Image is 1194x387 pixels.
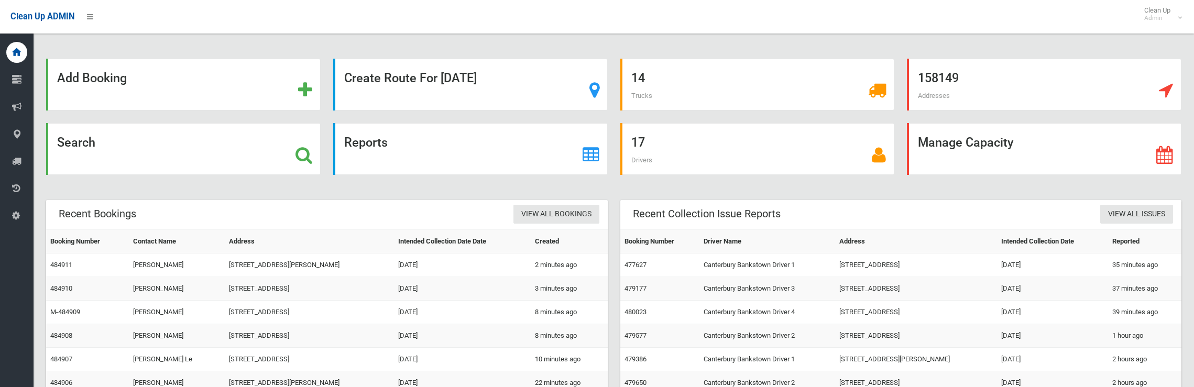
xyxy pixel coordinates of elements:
td: Canterbury Bankstown Driver 2 [699,324,835,348]
td: [PERSON_NAME] [129,324,225,348]
th: Contact Name [129,230,225,253]
td: Canterbury Bankstown Driver 1 [699,253,835,277]
td: [PERSON_NAME] [129,277,225,301]
td: [STREET_ADDRESS][PERSON_NAME] [225,253,394,277]
a: Reports [333,123,608,175]
td: [STREET_ADDRESS] [225,277,394,301]
span: Clean Up ADMIN [10,12,74,21]
th: Reported [1108,230,1181,253]
td: [PERSON_NAME] [129,253,225,277]
th: Driver Name [699,230,835,253]
td: [PERSON_NAME] [129,301,225,324]
td: [DATE] [394,253,531,277]
strong: 14 [631,71,645,85]
strong: 158149 [918,71,959,85]
td: 35 minutes ago [1108,253,1181,277]
td: 3 minutes ago [531,277,607,301]
th: Created [531,230,607,253]
td: [DATE] [997,277,1108,301]
small: Admin [1144,14,1170,22]
td: 1 hour ago [1108,324,1181,348]
td: 10 minutes ago [531,348,607,371]
a: 484911 [50,261,72,269]
a: 14 Trucks [620,59,895,110]
td: [STREET_ADDRESS] [835,277,997,301]
strong: 17 [631,135,645,150]
a: 484906 [50,379,72,386]
a: 484907 [50,355,72,363]
a: 158149 Addresses [907,59,1181,110]
td: 39 minutes ago [1108,301,1181,324]
a: 17 Drivers [620,123,895,175]
td: [DATE] [997,301,1108,324]
a: 484910 [50,284,72,292]
td: [STREET_ADDRESS] [225,348,394,371]
td: 37 minutes ago [1108,277,1181,301]
span: Clean Up [1139,6,1181,22]
td: 8 minutes ago [531,301,607,324]
td: [STREET_ADDRESS] [225,301,394,324]
th: Address [225,230,394,253]
td: [STREET_ADDRESS] [835,301,997,324]
th: Booking Number [620,230,699,253]
th: Intended Collection Date Date [394,230,531,253]
strong: Search [57,135,95,150]
a: Create Route For [DATE] [333,59,608,110]
th: Address [835,230,997,253]
td: [STREET_ADDRESS] [225,324,394,348]
a: 477627 [625,261,647,269]
td: Canterbury Bankstown Driver 4 [699,301,835,324]
strong: Create Route For [DATE] [344,71,477,85]
td: [DATE] [394,348,531,371]
header: Recent Collection Issue Reports [620,204,793,224]
td: [STREET_ADDRESS][PERSON_NAME] [835,348,997,371]
a: 484908 [50,331,72,339]
a: View All Bookings [513,205,599,224]
td: Canterbury Bankstown Driver 3 [699,277,835,301]
td: [DATE] [997,324,1108,348]
header: Recent Bookings [46,204,149,224]
td: 2 minutes ago [531,253,607,277]
a: Manage Capacity [907,123,1181,175]
td: 2 hours ago [1108,348,1181,371]
a: Search [46,123,321,175]
a: 479577 [625,331,647,339]
a: 479177 [625,284,647,292]
td: 8 minutes ago [531,324,607,348]
a: Add Booking [46,59,321,110]
td: [DATE] [394,324,531,348]
a: View All Issues [1100,205,1173,224]
td: [DATE] [394,301,531,324]
td: [PERSON_NAME] Le [129,348,225,371]
strong: Reports [344,135,388,150]
strong: Manage Capacity [918,135,1013,150]
td: [STREET_ADDRESS] [835,253,997,277]
strong: Add Booking [57,71,127,85]
th: Intended Collection Date [997,230,1108,253]
th: Booking Number [46,230,129,253]
a: 479386 [625,355,647,363]
span: Drivers [631,156,652,164]
a: 480023 [625,308,647,316]
td: [STREET_ADDRESS] [835,324,997,348]
td: [DATE] [394,277,531,301]
a: M-484909 [50,308,80,316]
td: [DATE] [997,253,1108,277]
a: 479650 [625,379,647,386]
td: [DATE] [997,348,1108,371]
span: Trucks [631,92,652,99]
td: Canterbury Bankstown Driver 1 [699,348,835,371]
span: Addresses [918,92,950,99]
